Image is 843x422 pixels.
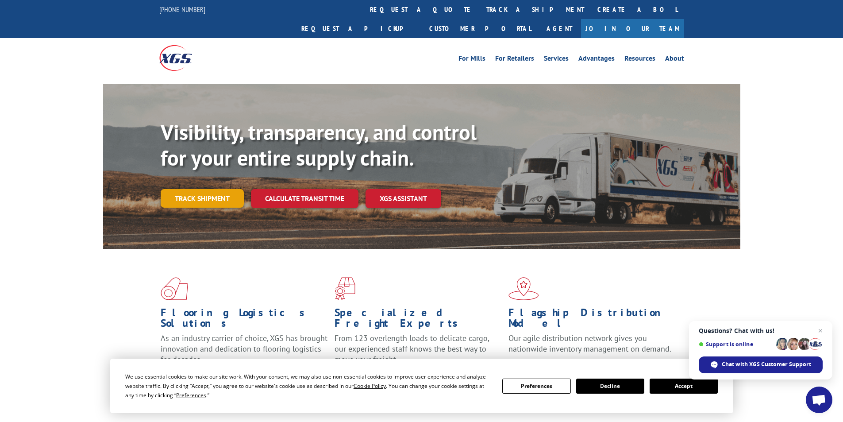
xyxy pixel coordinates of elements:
a: Resources [624,55,655,65]
a: Track shipment [161,189,244,208]
h1: Flagship Distribution Model [508,307,676,333]
span: Chat with XGS Customer Support [722,360,811,368]
span: Preferences [176,391,206,399]
a: Join Our Team [581,19,684,38]
a: For Retailers [495,55,534,65]
a: Agent [538,19,581,38]
div: Cookie Consent Prompt [110,359,733,413]
a: Calculate transit time [251,189,358,208]
img: xgs-icon-focused-on-flooring-red [335,277,355,300]
img: xgs-icon-flagship-distribution-model-red [508,277,539,300]
a: Customer Portal [423,19,538,38]
span: Questions? Chat with us! [699,327,823,334]
a: For Mills [458,55,485,65]
a: Advantages [578,55,615,65]
a: Services [544,55,569,65]
h1: Specialized Freight Experts [335,307,502,333]
span: As an industry carrier of choice, XGS has brought innovation and dedication to flooring logistics... [161,333,327,364]
button: Decline [576,379,644,394]
div: We use essential cookies to make our site work. With your consent, we may also use non-essential ... [125,372,492,400]
p: From 123 overlength loads to delicate cargo, our experienced staff knows the best way to move you... [335,333,502,372]
b: Visibility, transparency, and control for your entire supply chain. [161,118,477,171]
button: Preferences [502,379,570,394]
a: XGS ASSISTANT [366,189,441,208]
a: Request a pickup [295,19,423,38]
a: Open chat [806,387,832,413]
span: Support is online [699,341,773,348]
a: [PHONE_NUMBER] [159,5,205,14]
span: Our agile distribution network gives you nationwide inventory management on demand. [508,333,671,354]
h1: Flooring Logistics Solutions [161,307,328,333]
img: xgs-icon-total-supply-chain-intelligence-red [161,277,188,300]
span: Cookie Policy [354,382,386,390]
a: About [665,55,684,65]
span: Chat with XGS Customer Support [699,356,823,373]
button: Accept [650,379,718,394]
